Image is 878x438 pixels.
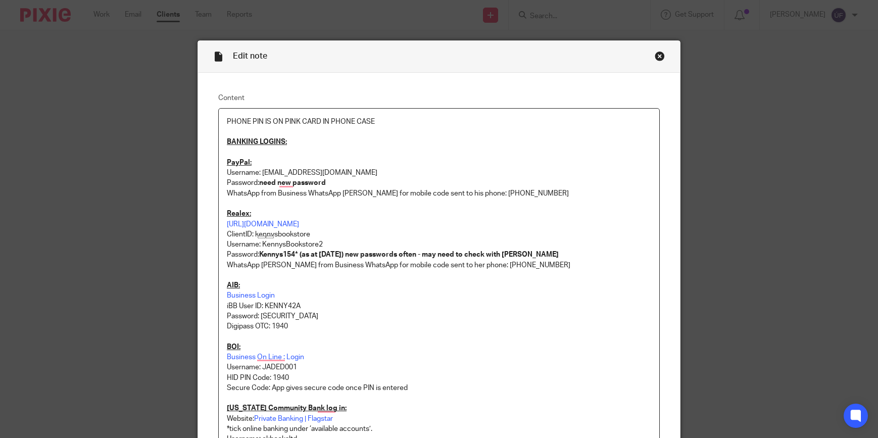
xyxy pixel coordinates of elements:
[227,210,251,217] u: Realex:
[227,117,651,127] p: PHONE PIN IS ON PINK CARD IN PHONE CASE
[227,250,651,260] p: Password:
[227,344,240,351] u: BOI:
[227,405,347,412] u: [US_STATE] Community Bank log in:
[227,292,275,299] a: Business Login
[227,383,651,393] p: Secure Code: App gives secure code once PIN is entered
[254,415,333,422] a: Private Banking | Flagstar
[227,414,651,424] p: Website:
[227,362,651,372] p: Username: JADED001
[259,251,559,258] strong: Kennys154* (as at [DATE]) new passwords often - may need to check with [PERSON_NAME]
[227,188,651,199] p: WhatsApp from Business WhatsApp [PERSON_NAME] for mobile code sent to his phone: [PHONE_NUMBER]
[227,424,651,434] p: *tick online banking under ‘available accounts’.
[227,311,651,321] p: Password: [SECURITY_DATA]
[227,168,651,178] p: Username: [EMAIL_ADDRESS][DOMAIN_NAME]
[227,178,651,188] p: Password:
[655,51,665,61] div: Close this dialog window
[227,354,304,361] a: Business On Line : Login
[227,301,651,311] p: iBB User ID: KENNY42A
[218,93,660,103] label: Content
[227,239,651,250] p: Username: KennysBookstore2
[227,282,240,289] u: AIB:
[227,260,651,270] p: WhatsApp [PERSON_NAME] from Business WhatsApp for mobile code sent to her phone: [PHONE_NUMBER]
[227,373,651,383] p: HID PIN Code: 1940
[259,179,326,186] strong: need new password
[227,138,287,145] u: BANKING LOGINS:
[227,221,299,228] a: [URL][DOMAIN_NAME]
[233,52,267,60] span: Edit note
[227,229,651,239] p: ClientID: kennysbookstore
[227,159,252,166] u: PayPal:
[227,321,651,331] p: Digipass OTC: 1940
